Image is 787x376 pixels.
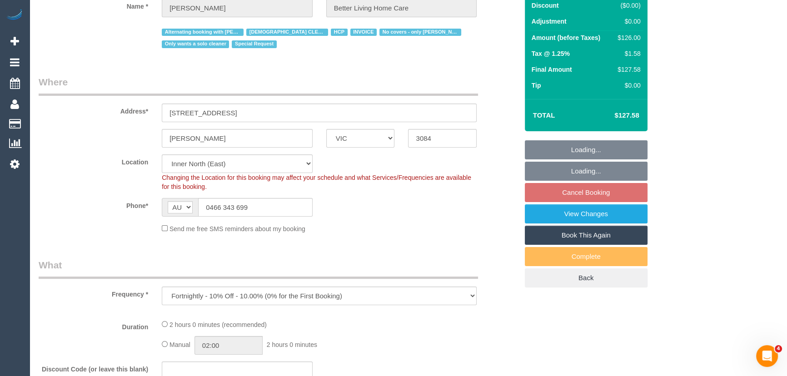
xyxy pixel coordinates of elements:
div: ($0.00) [614,1,640,10]
img: Automaid Logo [5,9,24,22]
label: Frequency * [32,287,155,299]
span: INVOICE [350,29,377,36]
label: Tip [532,81,541,90]
span: Only wants a solo cleaner [162,40,229,48]
span: 2 hours 0 minutes (recommended) [169,321,267,328]
label: Discount [532,1,559,10]
span: Alternating booking with [PERSON_NAME] [162,29,244,36]
span: Manual [169,341,190,348]
label: Final Amount [532,65,572,74]
a: Book This Again [525,226,648,245]
label: Phone* [32,198,155,210]
span: 4 [775,345,782,352]
label: Tax @ 1.25% [532,49,570,58]
div: $0.00 [614,17,640,26]
label: Duration [32,319,155,331]
iframe: Intercom live chat [756,345,778,367]
div: $0.00 [614,81,640,90]
input: Suburb* [162,129,313,148]
span: Changing the Location for this booking may affect your schedule and what Services/Frequencies are... [162,174,471,190]
div: $1.58 [614,49,640,58]
legend: What [39,258,478,279]
span: Special Request [232,40,276,48]
span: No covers - only [PERSON_NAME] or [PERSON_NAME] [379,29,461,36]
div: $127.58 [614,65,640,74]
a: View Changes [525,204,648,223]
label: Address* [32,104,155,116]
label: Discount Code (or leave this blank) [32,361,155,374]
strong: Total [533,111,555,119]
label: Amount (before Taxes) [532,33,600,42]
a: Back [525,268,648,287]
input: Post Code* [408,129,477,148]
span: HCP [331,29,347,36]
span: 2 hours 0 minutes [267,341,317,348]
label: Location [32,154,155,167]
span: [DEMOGRAPHIC_DATA] CLEANER ONLY [246,29,328,36]
label: Adjustment [532,17,567,26]
input: Phone* [198,198,313,217]
legend: Where [39,75,478,96]
div: $126.00 [614,33,640,42]
span: Send me free SMS reminders about my booking [169,225,305,233]
h4: $127.58 [587,112,639,119]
